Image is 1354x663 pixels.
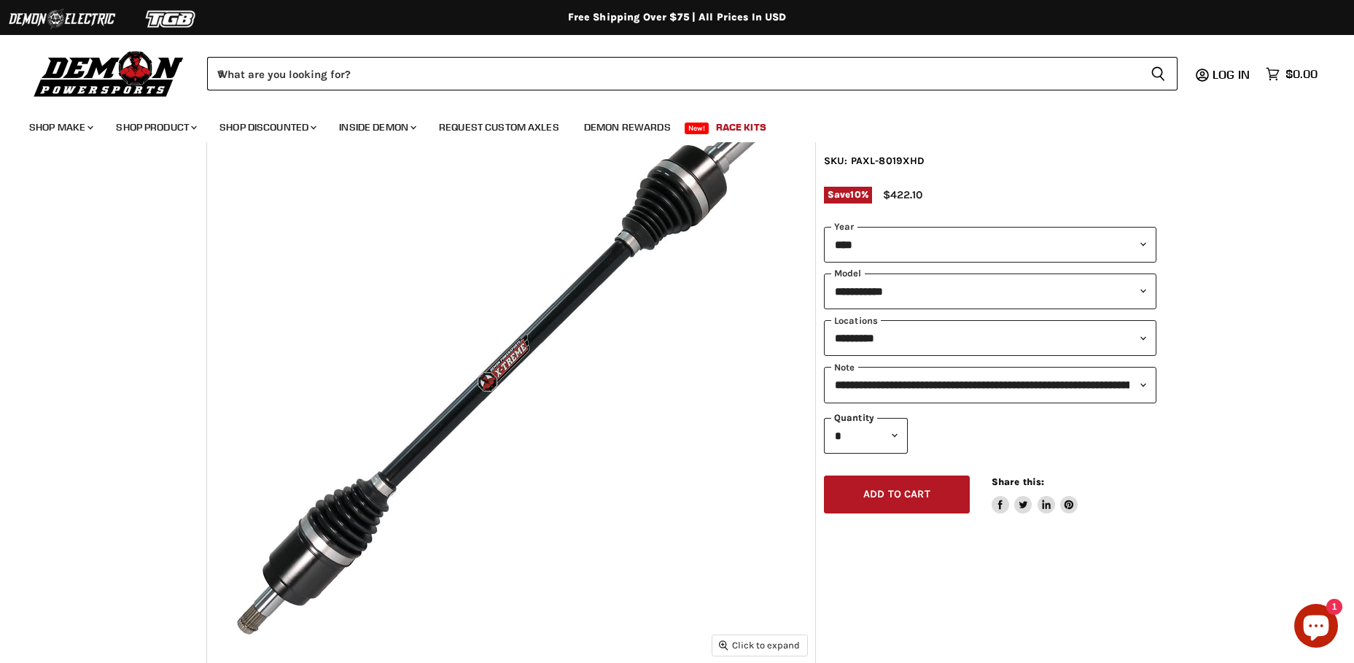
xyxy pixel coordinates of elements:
[209,112,325,142] a: Shop Discounted
[1139,57,1178,90] button: Search
[7,5,117,33] img: Demon Electric Logo 2
[705,112,777,142] a: Race Kits
[1213,67,1250,82] span: Log in
[824,187,872,203] span: Save %
[863,488,930,500] span: Add to cart
[94,11,1261,24] div: Free Shipping Over $75 | All Prices In USD
[1206,68,1258,81] a: Log in
[992,476,1044,487] span: Share this:
[824,274,1156,309] select: modal-name
[1258,63,1325,85] a: $0.00
[712,635,807,655] button: Click to expand
[883,188,922,201] span: $422.10
[824,320,1156,356] select: keys
[1290,604,1342,651] inbox-online-store-chat: Shopify online store chat
[428,112,570,142] a: Request Custom Axles
[207,57,1139,90] input: When autocomplete results are available use up and down arrows to review and enter to select
[824,476,970,514] button: Add to cart
[824,227,1156,263] select: year
[850,189,860,200] span: 10
[29,47,189,99] img: Demon Powersports
[824,418,908,454] select: Quantity
[207,57,1178,90] form: Product
[824,153,1156,168] div: SKU: PAXL-8019XHD
[105,112,206,142] a: Shop Product
[117,5,226,33] img: TGB Logo 2
[328,112,425,142] a: Inside Demon
[18,112,102,142] a: Shop Make
[1285,67,1318,81] span: $0.00
[719,640,800,651] span: Click to expand
[18,106,1314,142] ul: Main menu
[824,367,1156,403] select: keys
[573,112,682,142] a: Demon Rewards
[685,123,709,134] span: New!
[992,476,1078,514] aside: Share this:
[207,55,815,663] img: IMAGE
